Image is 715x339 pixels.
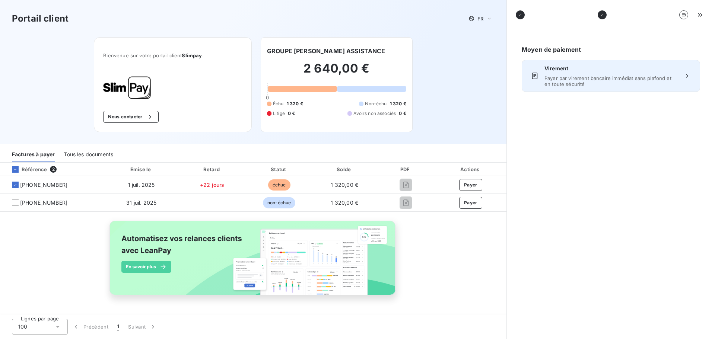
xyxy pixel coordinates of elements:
[314,166,375,173] div: Solde
[128,182,155,188] span: 1 juil. 2025
[182,52,202,58] span: Slimpay
[263,197,295,208] span: non-échue
[267,47,385,55] h6: GROUPE [PERSON_NAME] ASSISTANCE
[50,166,57,173] span: 2
[103,76,151,99] img: Company logo
[117,323,119,330] span: 1
[288,110,295,117] span: 0 €
[68,319,113,335] button: Précédent
[124,319,161,335] button: Suivant
[18,323,27,330] span: 100
[126,199,156,206] span: 31 juil. 2025
[390,100,406,107] span: 1 320 €
[378,166,433,173] div: PDF
[544,65,677,72] span: Virement
[268,179,290,191] span: échue
[273,110,285,117] span: Litige
[200,182,224,188] span: +22 jours
[103,111,158,123] button: Nous contacter
[113,319,124,335] button: 1
[365,100,387,107] span: Non-échu
[267,61,406,83] h2: 2 640,00 €
[103,52,242,58] span: Bienvenue sur votre portail client .
[459,179,482,191] button: Payer
[287,100,303,107] span: 1 320 €
[266,95,269,100] span: 0
[12,12,69,25] h3: Portail client
[20,199,67,207] span: [PHONE_NUMBER]
[399,110,406,117] span: 0 €
[12,147,55,162] div: Factures à payer
[477,16,483,22] span: FR
[64,147,113,162] div: Tous les documents
[331,182,358,188] span: 1 320,00 €
[106,166,177,173] div: Émise le
[273,100,284,107] span: Échu
[20,181,67,189] span: [PHONE_NUMBER]
[544,75,677,87] span: Payer par virement bancaire immédiat sans plafond et en toute sécurité
[522,45,700,54] h6: Moyen de paiement
[353,110,396,117] span: Avoirs non associés
[459,197,482,209] button: Payer
[6,166,47,173] div: Référence
[180,166,245,173] div: Retard
[103,216,404,308] img: banner
[436,166,505,173] div: Actions
[331,199,358,206] span: 1 320,00 €
[248,166,311,173] div: Statut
